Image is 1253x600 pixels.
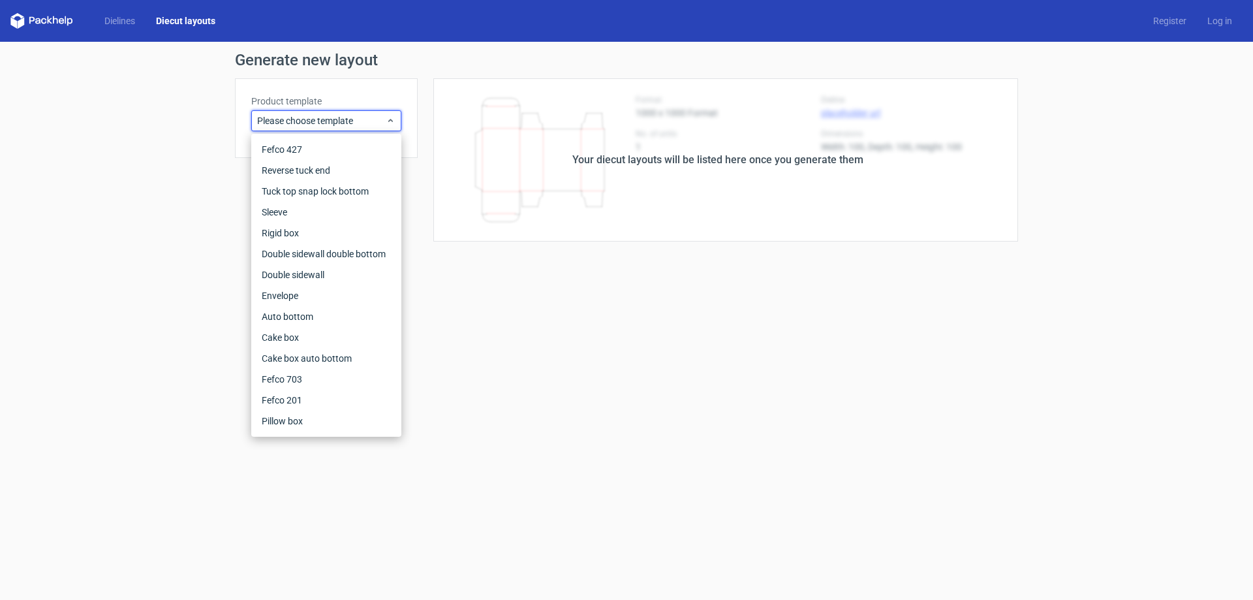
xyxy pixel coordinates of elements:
a: Log in [1197,14,1243,27]
div: Reverse tuck end [256,160,396,181]
h1: Generate new layout [235,52,1018,68]
span: Please choose template [257,114,386,127]
div: Your diecut layouts will be listed here once you generate them [572,152,863,168]
div: Auto bottom [256,306,396,327]
div: Sleeve [256,202,396,223]
a: Dielines [94,14,146,27]
a: Register [1143,14,1197,27]
div: Fefco 703 [256,369,396,390]
div: Envelope [256,285,396,306]
div: Tuck top snap lock bottom [256,181,396,202]
div: Fefco 427 [256,139,396,160]
label: Product template [251,95,401,108]
div: Rigid box [256,223,396,244]
div: Double sidewall double bottom [256,244,396,264]
div: Cake box auto bottom [256,348,396,369]
div: Fefco 201 [256,390,396,411]
div: Double sidewall [256,264,396,285]
div: Pillow box [256,411,396,432]
a: Diecut layouts [146,14,226,27]
div: Cake box [256,327,396,348]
